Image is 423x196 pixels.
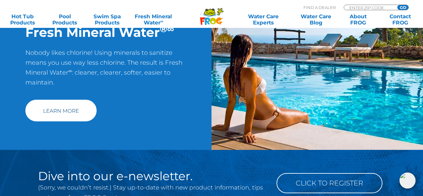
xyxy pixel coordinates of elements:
sup: ∞ [167,23,174,35]
h2: Dive into our e-newsletter. [38,170,267,182]
img: img-truth-about-salt-fpo [211,9,423,150]
input: Zip Code Form [349,5,390,10]
p: Nobody likes chlorine! Using minerals to sanitize means you use way less chlorine. The result is ... [25,48,186,94]
a: Water CareExperts [237,13,290,26]
a: Learn More [25,100,97,121]
a: Fresh MineralWater∞ [133,13,174,26]
sup: ∞ [160,19,163,24]
p: Find A Dealer [303,5,336,10]
input: GO [397,5,408,10]
h2: Fresh Mineral Water [25,24,186,40]
a: Click to Register [277,173,382,193]
a: PoolProducts [48,13,81,26]
a: ContactFROG [384,13,417,26]
a: AboutFROG [342,13,375,26]
a: Hot TubProducts [6,13,39,26]
sup: ∞ [68,68,72,74]
sup: ® [160,23,167,35]
a: Water CareBlog [299,13,332,26]
img: openIcon [399,172,416,189]
a: Swim SpaProducts [91,13,124,26]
